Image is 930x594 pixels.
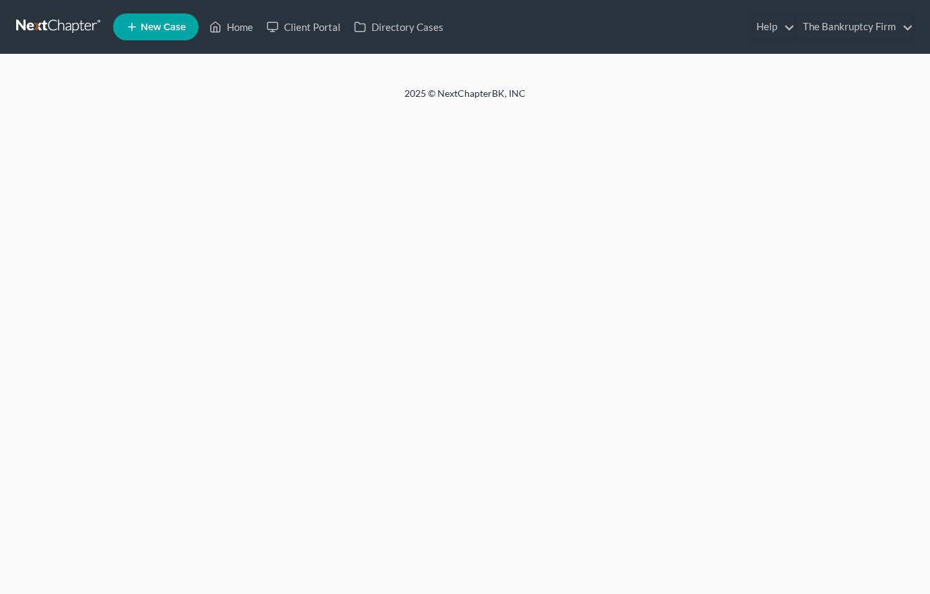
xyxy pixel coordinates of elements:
div: 2025 © NextChapterBK, INC [81,87,849,111]
a: Home [203,15,260,39]
a: Help [750,15,795,39]
a: The Bankruptcy Firm [796,15,913,39]
a: Client Portal [260,15,347,39]
a: Directory Cases [347,15,450,39]
new-legal-case-button: New Case [113,13,199,40]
